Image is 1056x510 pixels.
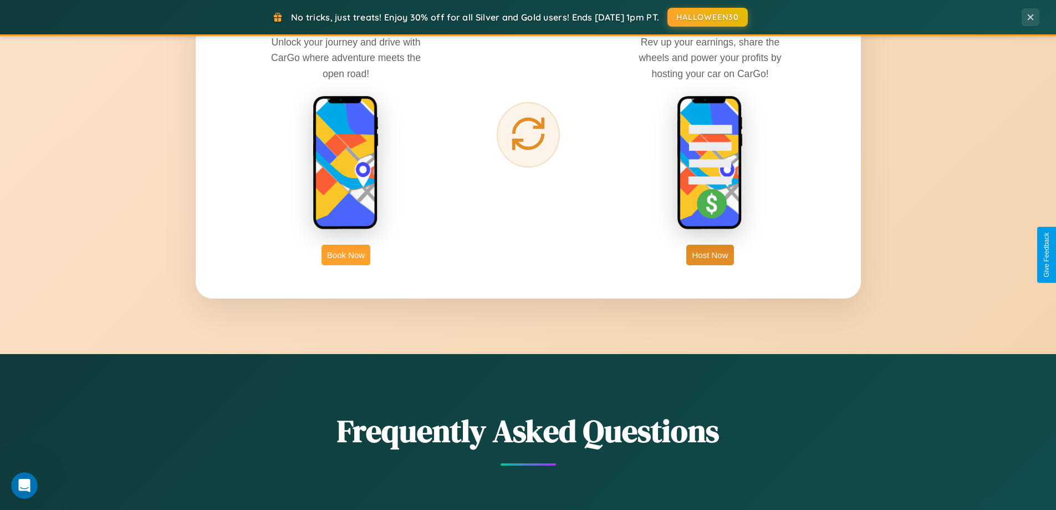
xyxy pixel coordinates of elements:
img: host phone [677,95,743,231]
div: Give Feedback [1043,233,1050,277]
h2: Frequently Asked Questions [196,410,861,452]
p: Unlock your journey and drive with CarGo where adventure meets the open road! [263,34,429,81]
iframe: Intercom live chat [11,472,38,499]
button: Book Now [322,245,370,265]
p: Rev up your earnings, share the wheels and power your profits by hosting your car on CarGo! [627,34,793,81]
span: No tricks, just treats! Enjoy 30% off for all Silver and Gold users! Ends [DATE] 1pm PT. [291,12,659,23]
img: rent phone [313,95,379,231]
button: HALLOWEEN30 [667,8,748,27]
button: Host Now [686,245,733,265]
